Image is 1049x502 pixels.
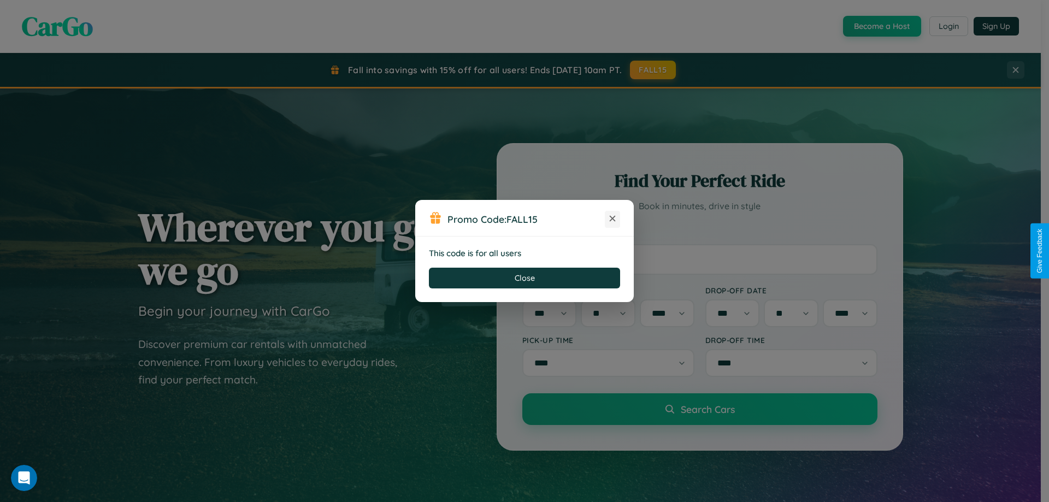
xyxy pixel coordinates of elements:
h3: Promo Code: [447,213,605,225]
button: Close [429,268,620,288]
iframe: Intercom live chat [11,465,37,491]
b: FALL15 [506,213,538,225]
strong: This code is for all users [429,248,521,258]
div: Give Feedback [1036,229,1044,273]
